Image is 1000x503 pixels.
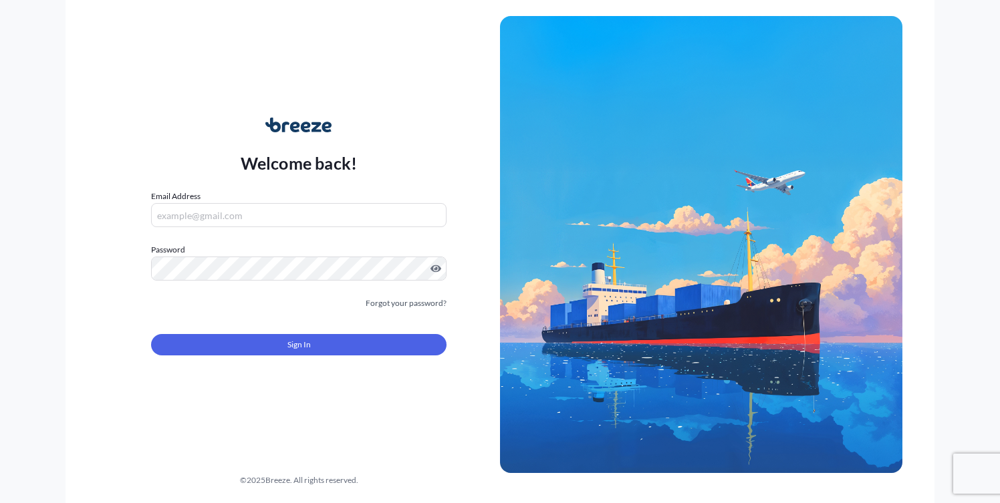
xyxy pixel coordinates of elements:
p: Welcome back! [241,152,358,174]
input: example@gmail.com [151,203,447,227]
button: Sign In [151,334,447,355]
div: © 2025 Breeze. All rights reserved. [98,474,500,487]
span: Sign In [287,338,311,351]
label: Email Address [151,190,201,203]
button: Show password [430,263,441,274]
label: Password [151,243,447,257]
img: Ship illustration [500,16,902,473]
a: Forgot your password? [366,297,447,310]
